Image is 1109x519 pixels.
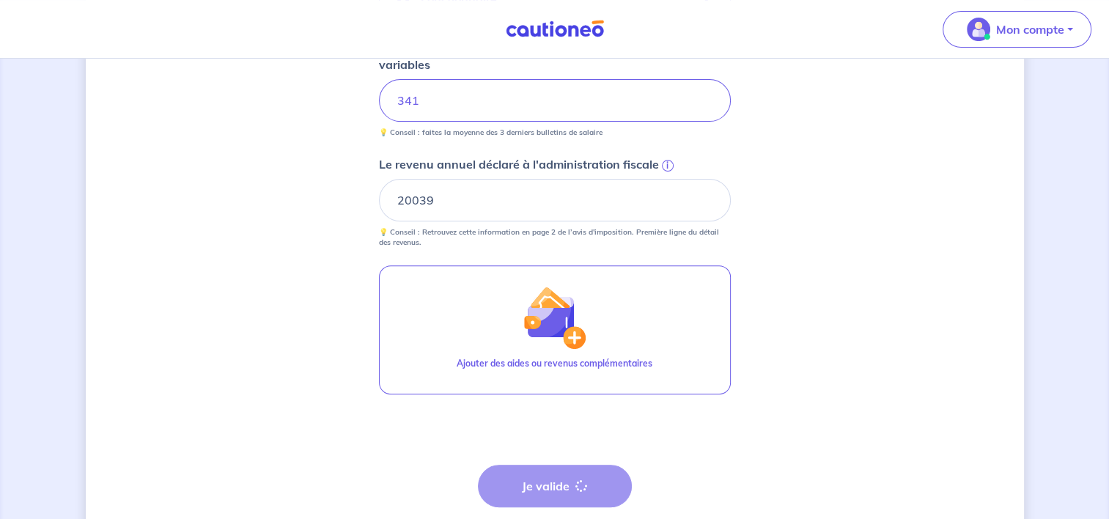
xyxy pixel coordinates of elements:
img: Cautioneo [500,20,610,38]
input: Ex : 1 500 € net/mois [379,79,731,122]
img: illu_wallet.svg [523,286,586,349]
p: Le revenu annuel déclaré à l'administration fiscale [379,155,659,173]
input: 20000€ [379,179,731,221]
span: i [662,160,674,172]
p: 💡 Conseil : faites la moyenne des 3 derniers bulletins de salaire [379,128,603,138]
button: illu_wallet.svgAjouter des aides ou revenus complémentaires [379,265,731,394]
img: illu_account_valid_menu.svg [967,18,990,41]
button: illu_account_valid_menu.svgMon compte [943,11,1091,48]
p: Mon compte [996,21,1064,38]
p: Ajouter des aides ou revenus complémentaires [457,357,652,370]
p: 💡 Conseil : Retrouvez cette information en page 2 de l’avis d'imposition. Première ligne du détai... [379,227,731,248]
